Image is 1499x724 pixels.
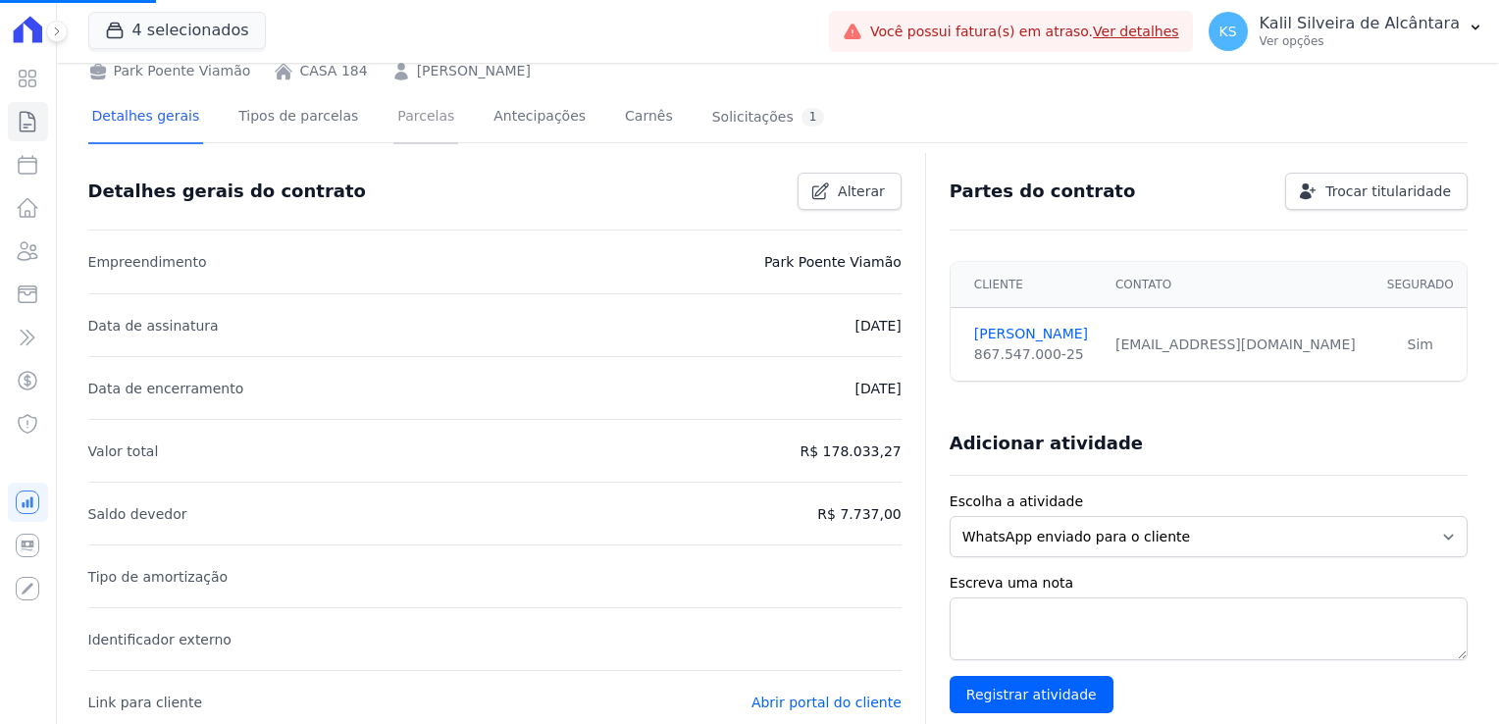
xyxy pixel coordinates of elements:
div: Solicitações [712,108,825,127]
div: 867.547.000-25 [974,344,1092,365]
button: 4 selecionados [88,12,266,49]
a: [PERSON_NAME] [974,324,1092,344]
p: [DATE] [854,314,901,337]
p: [DATE] [854,377,901,400]
a: Antecipações [490,92,590,144]
h3: Adicionar atividade [950,432,1143,455]
span: Trocar titularidade [1325,181,1451,201]
a: [PERSON_NAME] [417,61,531,81]
span: KS [1219,25,1237,38]
span: Você possui fatura(s) em atraso. [870,22,1179,42]
div: 1 [801,108,825,127]
label: Escolha a atividade [950,491,1468,512]
p: Empreendimento [88,250,207,274]
a: Tipos de parcelas [234,92,362,144]
a: Abrir portal do cliente [751,695,902,710]
a: Trocar titularidade [1285,173,1468,210]
th: Contato [1104,262,1374,308]
p: Park Poente Viamão [764,250,902,274]
label: Escreva uma nota [950,573,1468,594]
a: Ver detalhes [1093,24,1179,39]
h3: Partes do contrato [950,180,1136,203]
p: Valor total [88,440,159,463]
a: Parcelas [393,92,458,144]
a: Alterar [798,173,902,210]
p: Identificador externo [88,628,232,651]
a: Carnês [621,92,677,144]
p: Data de assinatura [88,314,219,337]
p: Tipo de amortização [88,565,229,589]
div: [EMAIL_ADDRESS][DOMAIN_NAME] [1115,335,1363,355]
p: Data de encerramento [88,377,244,400]
p: R$ 178.033,27 [801,440,902,463]
th: Cliente [951,262,1104,308]
h3: Detalhes gerais do contrato [88,180,366,203]
p: Link para cliente [88,691,202,714]
a: Solicitações1 [708,92,829,144]
div: Park Poente Viamão [88,61,251,81]
td: Sim [1374,308,1467,382]
span: Alterar [838,181,885,201]
a: Detalhes gerais [88,92,204,144]
p: Saldo devedor [88,502,187,526]
th: Segurado [1374,262,1467,308]
p: R$ 7.737,00 [817,502,901,526]
a: CASA 184 [299,61,367,81]
button: KS Kalil Silveira de Alcântara Ver opções [1193,4,1499,59]
p: Ver opções [1260,33,1460,49]
p: Kalil Silveira de Alcântara [1260,14,1460,33]
input: Registrar atividade [950,676,1113,713]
